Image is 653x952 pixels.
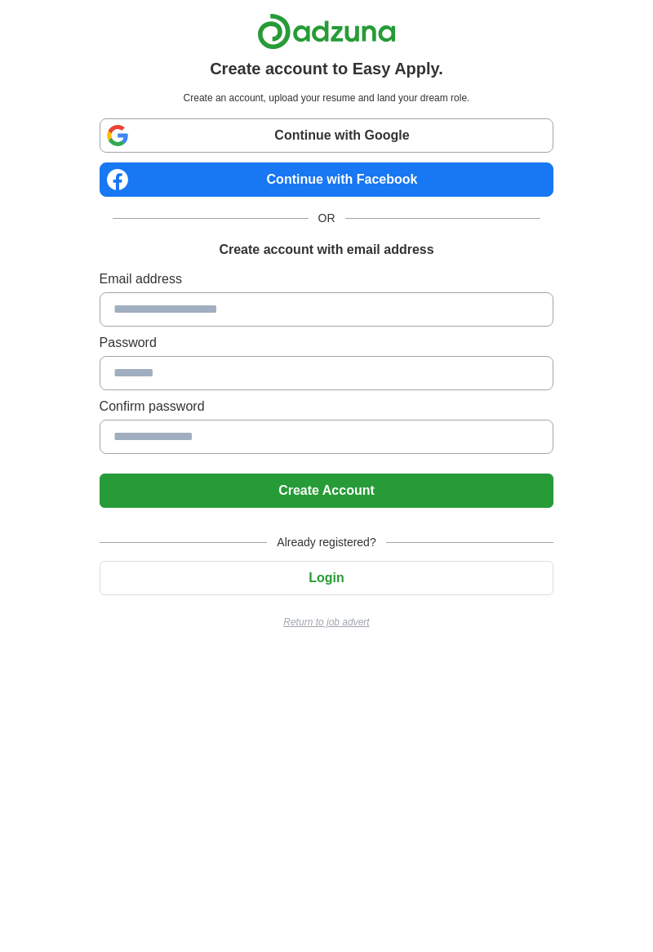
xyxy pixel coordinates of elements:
[267,534,385,551] span: Already registered?
[100,162,554,197] a: Continue with Facebook
[100,615,554,629] a: Return to job advert
[210,56,443,81] h1: Create account to Easy Apply.
[100,571,554,585] a: Login
[219,240,433,260] h1: Create account with email address
[103,91,551,105] p: Create an account, upload your resume and land your dream role.
[309,210,345,227] span: OR
[100,118,554,153] a: Continue with Google
[257,13,396,50] img: Adzuna logo
[100,269,554,289] label: Email address
[100,561,554,595] button: Login
[100,474,554,508] button: Create Account
[100,397,554,416] label: Confirm password
[100,333,554,353] label: Password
